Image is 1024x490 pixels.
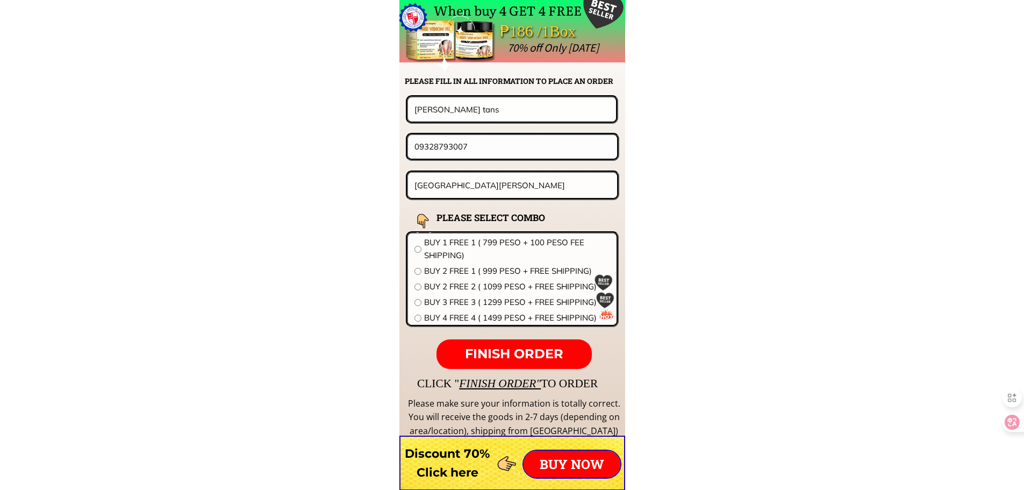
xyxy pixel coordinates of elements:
p: BUY NOW [524,451,620,478]
div: 70% off Only [DATE] [507,39,839,57]
h3: Discount 70% Click here [399,444,496,482]
div: Please make sure your information is totally correct. You will receive the goods in 2-7 days (dep... [406,397,621,438]
span: BUY 2 FREE 2 ( 1099 PESO + FREE SHIPPING) [424,280,610,293]
span: BUY 1 FREE 1 ( 799 PESO + 100 PESO FEE SHIPPING) [424,236,610,262]
input: Phone number [412,135,613,158]
span: BUY 3 FREE 3 ( 1299 PESO + FREE SHIPPING) [424,296,610,309]
div: ₱186 /1Box [500,19,606,44]
h2: PLEASE SELECT COMBO [436,210,572,225]
span: BUY 2 FREE 1 ( 999 PESO + FREE SHIPPING) [424,265,610,278]
span: FINISH ORDER" [459,377,541,390]
span: BUY 4 FREE 4 ( 1499 PESO + FREE SHIPPING) [424,311,610,324]
span: FINISH ORDER [465,346,563,361]
input: Your name [412,97,612,121]
h2: PLEASE FILL IN ALL INFORMATION TO PLACE AN ORDER [405,75,624,87]
input: Address [412,173,614,198]
div: CLICK " TO ORDER [417,374,912,393]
